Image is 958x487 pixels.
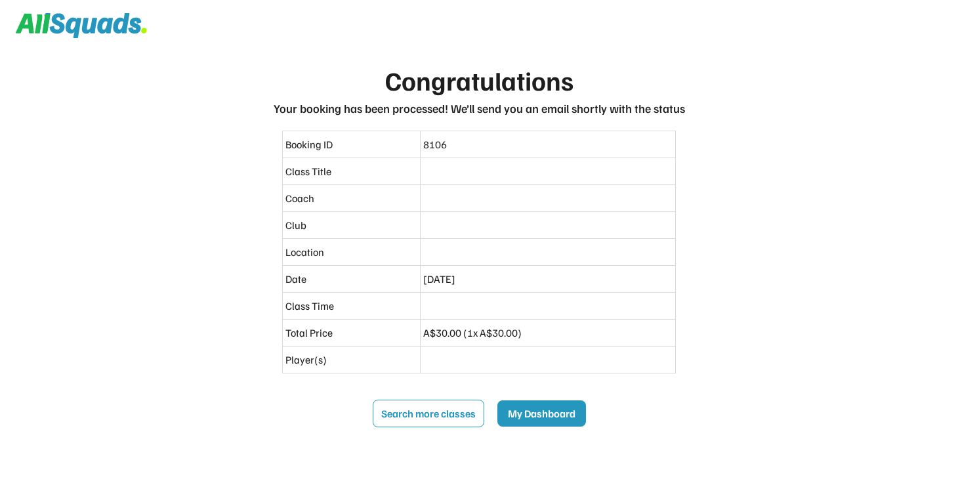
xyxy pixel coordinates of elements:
div: Class Title [285,163,417,179]
div: Total Price [285,325,417,341]
div: Congratulations [385,60,573,100]
div: Booking ID [285,137,417,152]
div: Class Time [285,298,417,314]
div: Player(s) [285,352,417,368]
div: Club [285,217,417,233]
div: Coach [285,190,417,206]
div: Date [285,271,417,287]
button: Search more classes [373,400,484,427]
div: A$30.00 (1x A$30.00) [423,325,673,341]
button: My Dashboard [497,400,586,427]
img: Squad%20Logo.svg [16,13,147,38]
div: Your booking has been processed! We’ll send you an email shortly with the status [274,100,685,117]
div: 8106 [423,137,673,152]
div: [DATE] [423,271,673,287]
div: Location [285,244,417,260]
